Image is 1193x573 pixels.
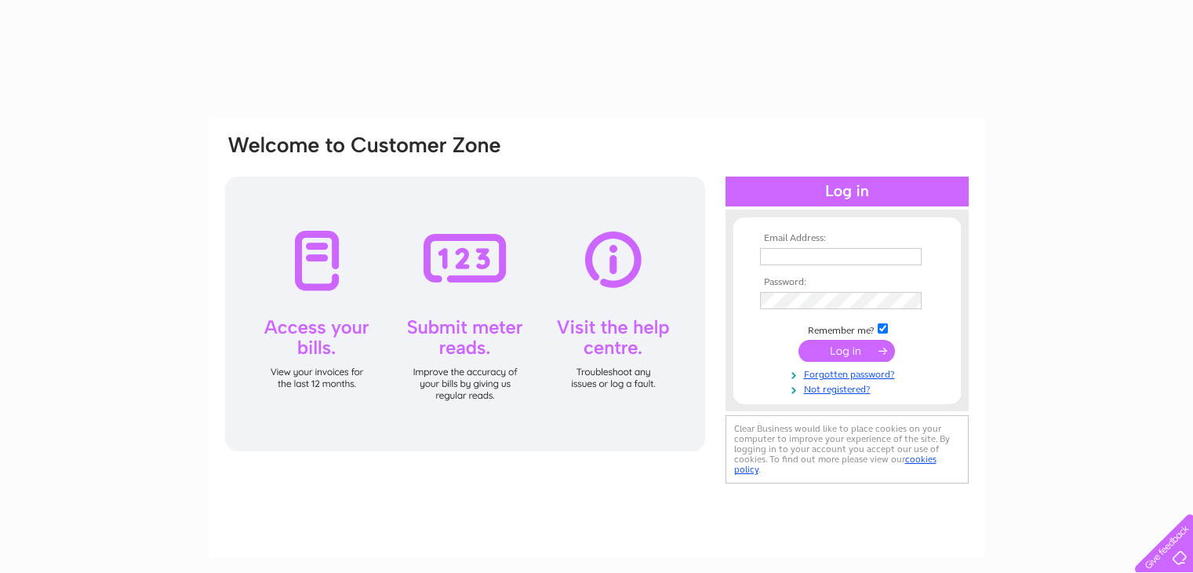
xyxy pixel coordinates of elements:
a: Not registered? [760,381,938,396]
a: cookies policy [734,454,937,475]
td: Remember me? [756,321,938,337]
div: Clear Business would like to place cookies on your computer to improve your experience of the sit... [726,415,969,484]
input: Submit [798,340,895,362]
a: Forgotten password? [760,366,938,381]
th: Email Address: [756,233,938,244]
th: Password: [756,277,938,288]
